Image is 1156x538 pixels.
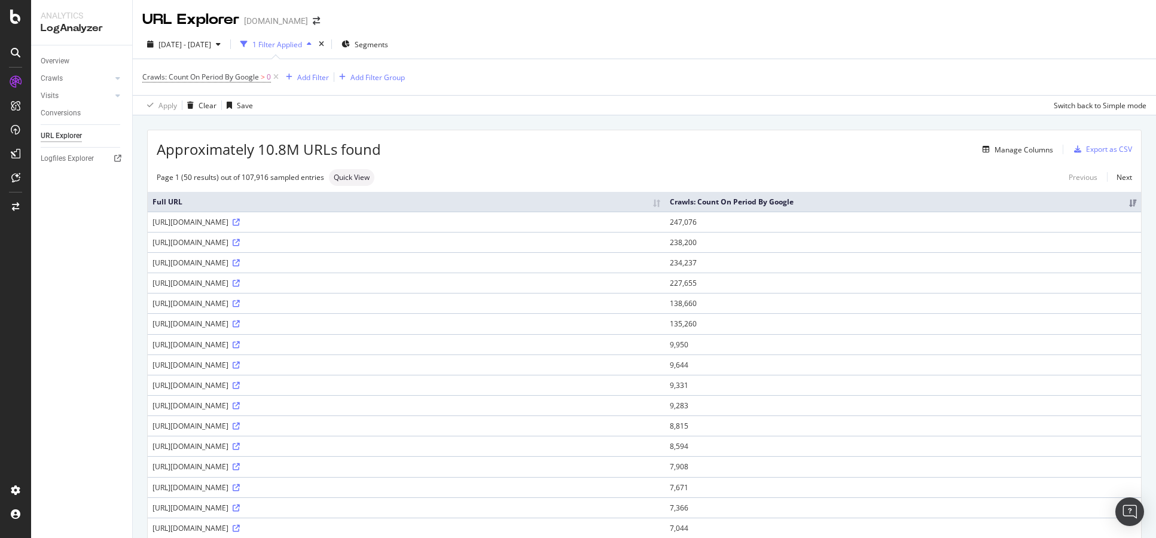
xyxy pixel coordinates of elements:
[158,100,177,111] div: Apply
[41,55,124,68] a: Overview
[152,340,660,350] div: [URL][DOMAIN_NAME]
[157,172,324,182] div: Page 1 (50 results) out of 107,916 sampled entries
[244,15,308,27] div: [DOMAIN_NAME]
[158,39,211,50] span: [DATE] - [DATE]
[978,142,1053,157] button: Manage Columns
[665,375,1141,395] td: 9,331
[665,497,1141,518] td: 7,366
[148,192,665,212] th: Full URL: activate to sort column ascending
[252,39,302,50] div: 1 Filter Applied
[1086,144,1132,154] div: Export as CSV
[142,72,259,82] span: Crawls: Count On Period By Google
[1049,96,1146,115] button: Switch back to Simple mode
[237,100,253,111] div: Save
[142,35,225,54] button: [DATE] - [DATE]
[152,421,660,431] div: [URL][DOMAIN_NAME]
[1069,140,1132,159] button: Export as CSV
[665,273,1141,293] td: 227,655
[665,252,1141,273] td: 234,237
[152,237,660,247] div: [URL][DOMAIN_NAME]
[41,90,59,102] div: Visits
[152,278,660,288] div: [URL][DOMAIN_NAME]
[337,35,393,54] button: Segments
[665,354,1141,375] td: 9,644
[665,192,1141,212] th: Crawls: Count On Period By Google: activate to sort column ascending
[355,39,388,50] span: Segments
[41,107,81,120] div: Conversions
[665,334,1141,354] td: 9,950
[157,139,381,160] span: Approximately 10.8M URLs found
[41,10,123,22] div: Analytics
[152,441,660,451] div: [URL][DOMAIN_NAME]
[665,436,1141,456] td: 8,594
[41,130,124,142] a: URL Explorer
[41,72,112,85] a: Crawls
[350,72,405,82] div: Add Filter Group
[152,523,660,533] div: [URL][DOMAIN_NAME]
[41,107,124,120] a: Conversions
[41,55,69,68] div: Overview
[261,72,265,82] span: >
[665,395,1141,415] td: 9,283
[152,461,660,472] div: [URL][DOMAIN_NAME]
[182,96,216,115] button: Clear
[41,152,94,165] div: Logfiles Explorer
[152,360,660,370] div: [URL][DOMAIN_NAME]
[665,232,1141,252] td: 238,200
[152,298,660,308] div: [URL][DOMAIN_NAME]
[41,130,82,142] div: URL Explorer
[665,456,1141,476] td: 7,908
[152,217,660,227] div: [URL][DOMAIN_NAME]
[267,69,271,85] span: 0
[152,401,660,411] div: [URL][DOMAIN_NAME]
[334,174,370,181] span: Quick View
[665,293,1141,313] td: 138,660
[222,96,253,115] button: Save
[41,22,123,35] div: LogAnalyzer
[665,313,1141,334] td: 135,260
[152,503,660,513] div: [URL][DOMAIN_NAME]
[152,482,660,493] div: [URL][DOMAIN_NAME]
[152,258,660,268] div: [URL][DOMAIN_NAME]
[665,415,1141,436] td: 8,815
[665,477,1141,497] td: 7,671
[41,72,63,85] div: Crawls
[199,100,216,111] div: Clear
[152,319,660,329] div: [URL][DOMAIN_NAME]
[297,72,329,82] div: Add Filter
[1115,497,1144,526] div: Open Intercom Messenger
[142,96,177,115] button: Apply
[665,518,1141,538] td: 7,044
[313,17,320,25] div: arrow-right-arrow-left
[995,145,1053,155] div: Manage Columns
[152,380,660,390] div: [URL][DOMAIN_NAME]
[316,38,327,50] div: times
[329,169,374,186] div: neutral label
[236,35,316,54] button: 1 Filter Applied
[41,152,124,165] a: Logfiles Explorer
[1107,169,1132,186] a: Next
[1054,100,1146,111] div: Switch back to Simple mode
[281,70,329,84] button: Add Filter
[41,90,112,102] a: Visits
[665,212,1141,232] td: 247,076
[334,70,405,84] button: Add Filter Group
[142,10,239,30] div: URL Explorer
